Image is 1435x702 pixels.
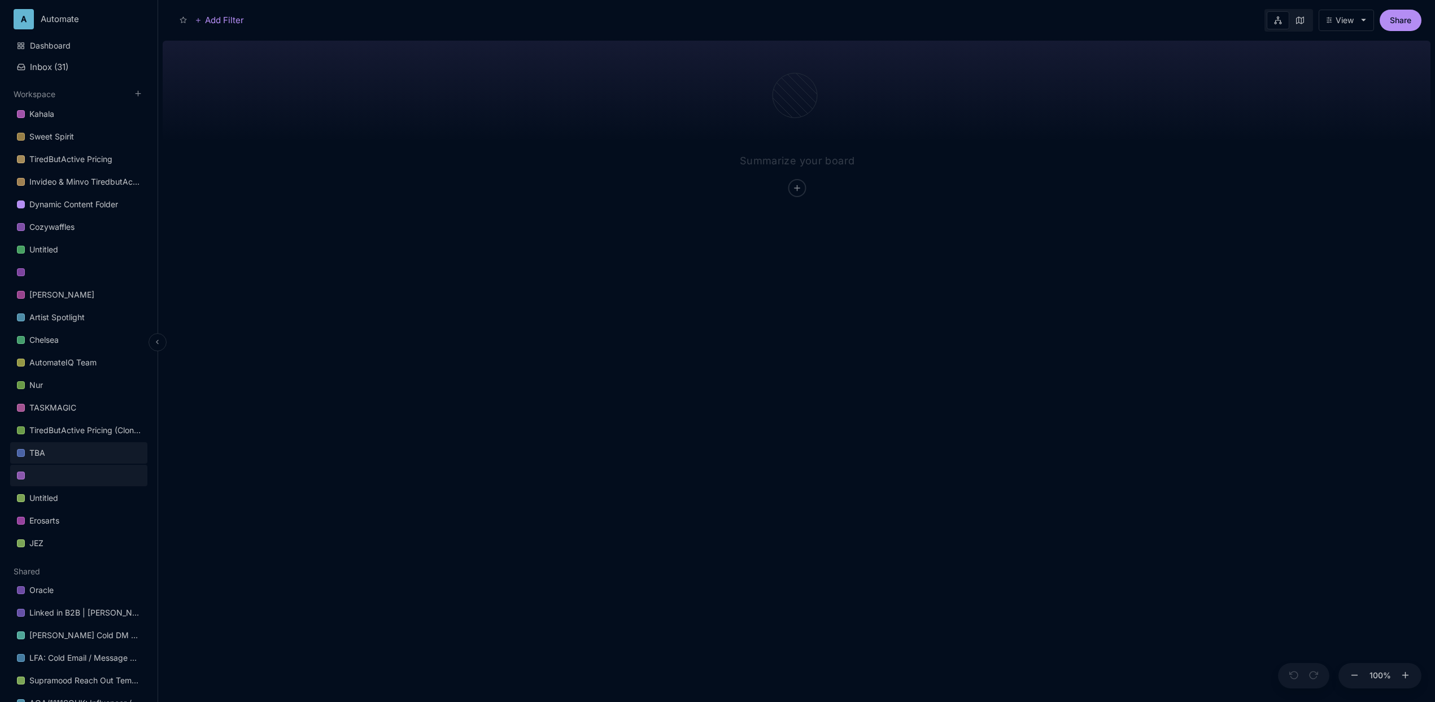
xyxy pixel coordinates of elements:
button: View [1319,10,1374,31]
div: Artist Spotlight [10,307,147,329]
div: Automate [41,14,126,24]
div: Supramood Reach Out Template [10,670,147,692]
div: Untitled [10,239,147,261]
a: Untitled [10,487,147,509]
button: Workspace [14,89,55,99]
a: Invideo & Minvo TiredbutActive [10,171,147,193]
div: Invideo & Minvo TiredbutActive [29,175,141,189]
a: Oracle [10,579,147,601]
div: Sweet Spirit [10,126,147,148]
a: Sweet Spirit [10,126,147,147]
div: TASKMAGIC [29,401,76,415]
a: AutomateIQ Team [10,352,147,373]
div: [PERSON_NAME] [10,284,147,306]
button: Inbox (31) [10,57,147,77]
div: Kahala [29,107,54,121]
span: Add Filter [202,14,244,27]
a: LFA: Cold Email / Message Flow for Sales Team [10,647,147,669]
div: View [1336,16,1354,25]
a: Cozywaffles [10,216,147,238]
div: TiredButActive Pricing [10,149,147,171]
div: [PERSON_NAME] Cold DM Templates [29,629,141,642]
div: Linked in B2B | [PERSON_NAME] & [PERSON_NAME] [10,602,147,624]
div: Erosarts [10,510,147,532]
a: Untitled [10,239,147,260]
div: Linked in B2B | [PERSON_NAME] & [PERSON_NAME] [29,606,141,620]
a: Erosarts [10,510,147,531]
div: Oracle [29,583,54,597]
div: Workspace [10,100,147,559]
div: AutomateIQ Team [10,352,147,374]
a: Artist Spotlight [10,307,147,328]
button: Share [1380,10,1421,31]
button: Add Filter [195,14,244,27]
div: TBA [29,446,45,460]
a: Nur [10,374,147,396]
div: Dynamic Content Folder [29,198,118,211]
div: TASKMAGIC [10,397,147,419]
a: TASKMAGIC [10,397,147,418]
a: Chelsea [10,329,147,351]
div: TiredButActive Pricing [29,152,112,166]
button: 100% [1367,663,1394,689]
div: TiredButActive Pricing (Clone) [10,420,147,442]
div: Dynamic Content Folder [10,194,147,216]
div: Sweet Spirit [29,130,74,143]
div: AutomateIQ Team [29,356,97,369]
div: Chelsea [29,333,59,347]
button: Shared [14,566,40,576]
div: Untitled [29,491,58,505]
div: Supramood Reach Out Template [29,674,141,687]
div: JEZ [29,537,43,550]
div: [PERSON_NAME] Cold DM Templates [10,625,147,647]
div: Cozywaffles [29,220,75,234]
a: Linked in B2B | [PERSON_NAME] & [PERSON_NAME] [10,602,147,623]
a: [PERSON_NAME] [10,284,147,306]
div: Nur [29,378,43,392]
div: Untitled [29,243,58,256]
a: TiredButActive Pricing (Clone) [10,420,147,441]
div: TiredButActive Pricing (Clone) [29,424,141,437]
a: JEZ [10,533,147,554]
div: Artist Spotlight [29,311,85,324]
a: TBA [10,442,147,464]
button: AAutomate [14,9,144,29]
a: TiredButActive Pricing [10,149,147,170]
div: [PERSON_NAME] [29,288,94,302]
div: Erosarts [29,514,59,527]
div: A [14,9,34,29]
a: Dashboard [10,35,147,56]
a: Dynamic Content Folder [10,194,147,215]
div: LFA: Cold Email / Message Flow for Sales Team [29,651,141,665]
a: [PERSON_NAME] Cold DM Templates [10,625,147,646]
a: Kahala [10,103,147,125]
a: Supramood Reach Out Template [10,670,147,691]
